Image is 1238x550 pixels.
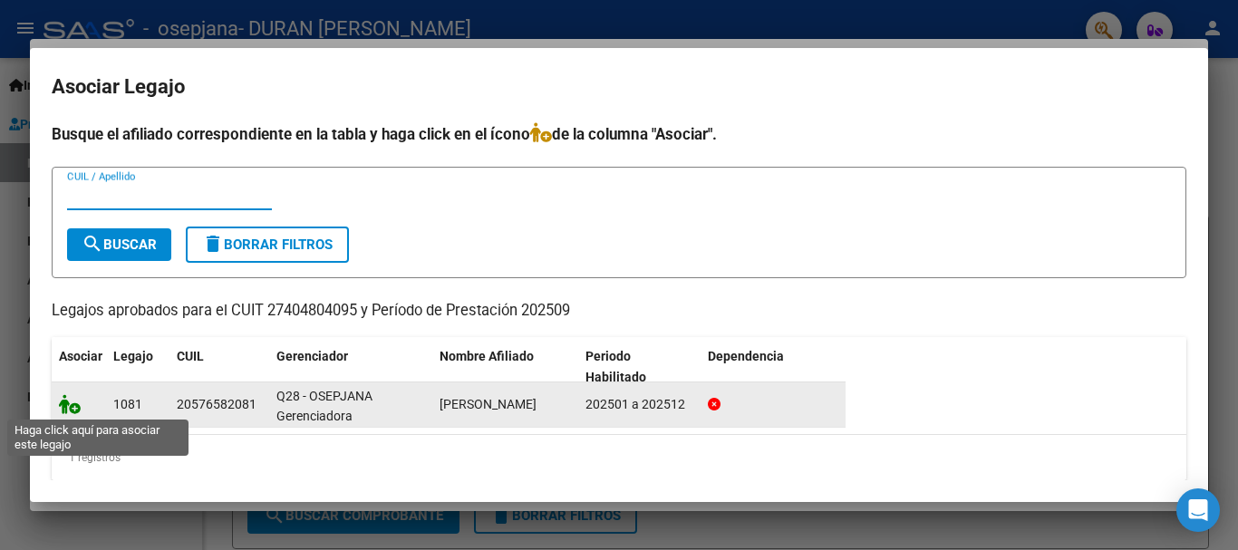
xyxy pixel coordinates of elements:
[585,394,693,415] div: 202501 a 202512
[1176,488,1220,532] div: Open Intercom Messenger
[106,337,169,397] datatable-header-cell: Legajo
[169,337,269,397] datatable-header-cell: CUIL
[177,394,256,415] div: 20576582081
[82,233,103,255] mat-icon: search
[701,337,846,397] datatable-header-cell: Dependencia
[276,389,372,424] span: Q28 - OSEPJANA Gerenciadora
[276,349,348,363] span: Gerenciador
[82,236,157,253] span: Buscar
[113,349,153,363] span: Legajo
[52,122,1186,146] h4: Busque el afiliado correspondiente en la tabla y haga click en el ícono de la columna "Asociar".
[708,349,784,363] span: Dependencia
[585,349,646,384] span: Periodo Habilitado
[440,397,537,411] span: FAYON STEFANO ZAMIR
[67,228,171,261] button: Buscar
[186,227,349,263] button: Borrar Filtros
[52,435,1186,480] div: 1 registros
[202,236,333,253] span: Borrar Filtros
[52,70,1186,104] h2: Asociar Legajo
[440,349,534,363] span: Nombre Afiliado
[269,337,432,397] datatable-header-cell: Gerenciador
[52,300,1186,323] p: Legajos aprobados para el CUIT 27404804095 y Período de Prestación 202509
[52,337,106,397] datatable-header-cell: Asociar
[113,397,142,411] span: 1081
[177,349,204,363] span: CUIL
[59,349,102,363] span: Asociar
[432,337,578,397] datatable-header-cell: Nombre Afiliado
[578,337,701,397] datatable-header-cell: Periodo Habilitado
[202,233,224,255] mat-icon: delete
